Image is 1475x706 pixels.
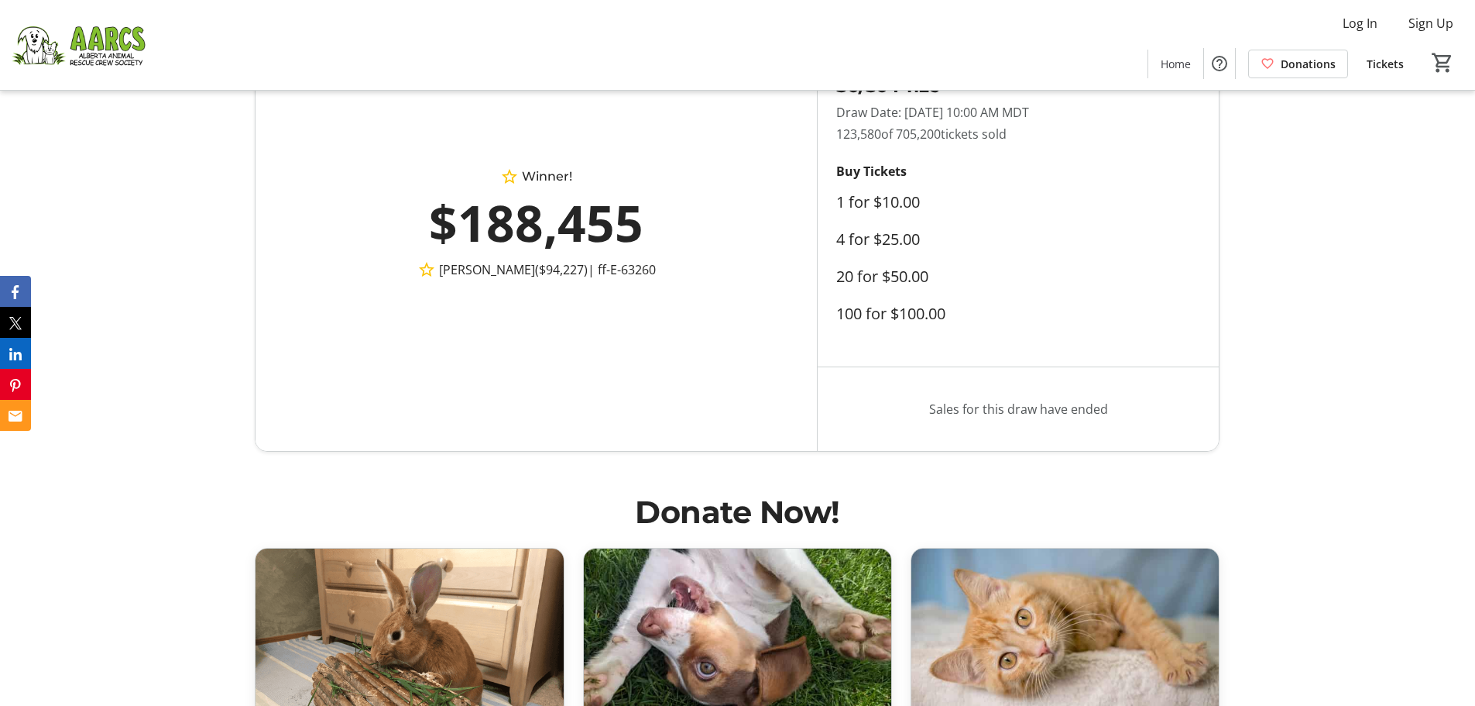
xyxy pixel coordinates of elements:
[1148,50,1203,78] a: Home
[1354,50,1416,78] a: Tickets
[255,489,1219,536] h2: Donate Now!
[836,230,920,249] label: 4 for $25.00
[324,186,749,260] div: $188,455
[1343,14,1377,33] span: Log In
[324,167,749,186] div: Winner!
[1367,56,1404,72] span: Tickets
[1204,48,1235,79] button: Help
[836,380,1200,439] p: Sales for this draw have ended
[836,125,1178,143] p: 123,580 tickets sold
[588,260,656,279] span: | ff-E-63260
[836,163,907,180] strong: Buy Tickets
[836,267,928,286] label: 20 for $50.00
[1281,56,1336,72] span: Donations
[1161,56,1191,72] span: Home
[9,6,147,84] img: Alberta Animal Rescue Crew Society's Logo
[881,126,941,143] span: of 705,200
[1429,49,1456,77] button: Cart
[1330,11,1390,36] button: Log In
[1248,50,1348,78] a: Donations
[1408,14,1453,33] span: Sign Up
[836,305,945,323] label: 100 for $100.00
[836,103,1178,122] p: Draw Date: [DATE] 10:00 AM MDT
[535,260,588,279] span: ($94,227)
[1396,11,1466,36] button: Sign Up
[439,260,535,279] span: [PERSON_NAME]
[836,193,920,212] label: 1 for $10.00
